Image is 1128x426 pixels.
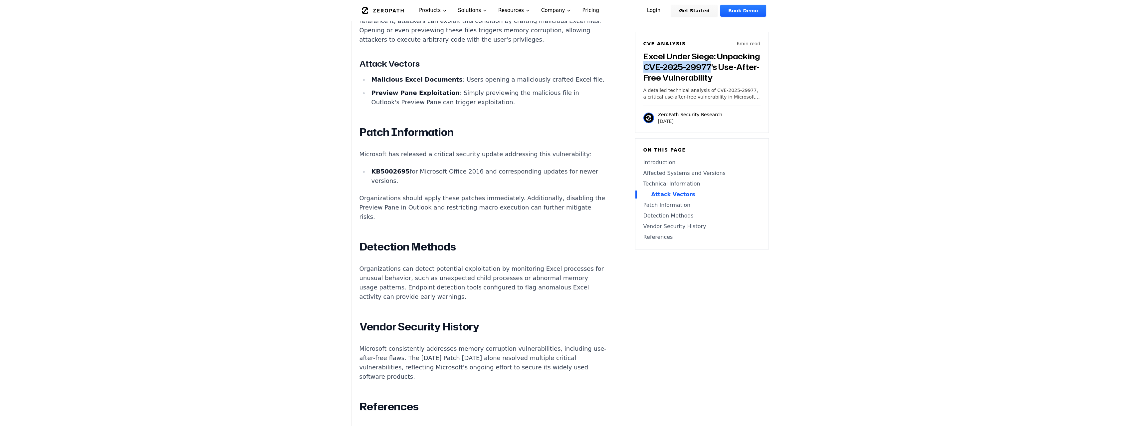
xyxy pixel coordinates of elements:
strong: KB5002695 [371,168,409,175]
h6: CVE Analysis [643,40,686,47]
a: Login [639,5,669,17]
img: ZeroPath Security Research [643,113,654,123]
a: Attack Vectors [643,191,761,199]
h2: Vendor Security History [359,320,607,333]
p: ZeroPath Security Research [658,111,723,118]
h2: Patch Information [359,126,607,139]
a: Vendor Security History [643,222,761,230]
p: Organizations should apply these patches immediately. Additionally, disabling the Preview Pane in... [359,194,607,221]
li: : Simply previewing the malicious file in Outlook's Preview Pane can trigger exploitation. [369,88,607,107]
h3: Attack Vectors [359,58,607,70]
p: Organizations can detect potential exploitation by monitoring Excel processes for unusual behavio... [359,264,607,301]
h3: Excel Under Siege: Unpacking CVE-2025-29977's Use-After-Free Vulnerability [643,51,761,83]
a: References [643,233,761,241]
strong: Malicious Excel Documents [371,76,463,83]
a: Get Started [671,5,718,17]
p: [DATE] [658,118,723,125]
li: for Microsoft Office 2016 and corresponding updates for newer versions. [369,167,607,186]
p: Microsoft consistently addresses memory corruption vulnerabilities, including use-after-free flaw... [359,344,607,381]
h2: References [359,400,607,413]
h6: On this page [643,147,761,153]
p: Microsoft has released a critical security update addressing this vulnerability: [359,150,607,159]
a: Affected Systems and Versions [643,169,761,177]
li: : Users opening a maliciously crafted Excel file. [369,75,607,84]
a: Patch Information [643,201,761,209]
a: Book Demo [720,5,766,17]
p: 6 min read [737,40,760,47]
p: A detailed technical analysis of CVE-2025-29977, a critical use-after-free vulnerability in Micro... [643,87,761,100]
a: Detection Methods [643,212,761,220]
a: Technical Information [643,180,761,188]
strong: Preview Pane Exploitation [371,89,460,96]
a: Introduction [643,159,761,167]
h2: Detection Methods [359,240,607,253]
